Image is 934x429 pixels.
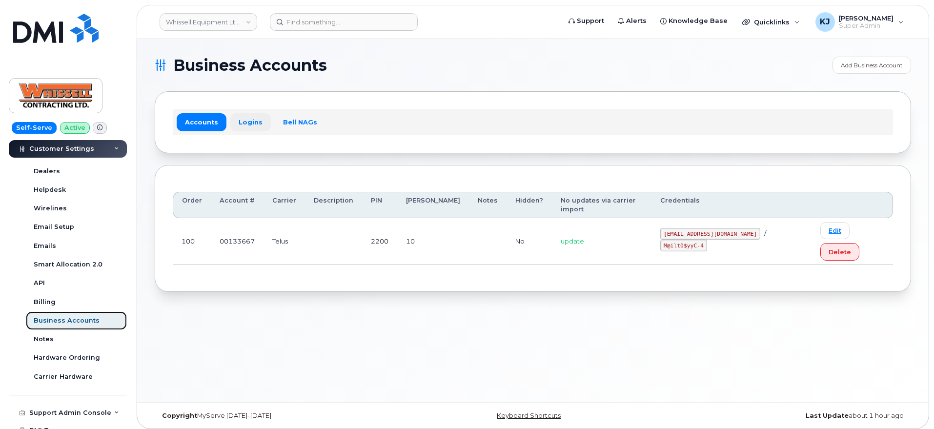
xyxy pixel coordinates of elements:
[820,243,859,261] button: Delete
[173,218,211,265] td: 100
[829,247,851,257] span: Delete
[177,113,226,131] a: Accounts
[264,192,305,219] th: Carrier
[397,218,469,265] td: 10
[552,192,651,219] th: No updates via carrier import
[211,218,264,265] td: 00133667
[497,412,561,419] a: Keyboard Shortcuts
[275,113,325,131] a: Bell NAGs
[211,192,264,219] th: Account #
[806,412,849,419] strong: Last Update
[155,412,407,420] div: MyServe [DATE]–[DATE]
[173,58,327,73] span: Business Accounts
[305,192,362,219] th: Description
[264,218,305,265] td: Telus
[561,237,584,245] span: update
[362,218,397,265] td: 2200
[397,192,469,219] th: [PERSON_NAME]
[507,218,552,265] td: No
[764,229,766,237] span: /
[660,228,760,240] code: [EMAIL_ADDRESS][DOMAIN_NAME]
[362,192,397,219] th: PIN
[162,412,197,419] strong: Copyright
[469,192,507,219] th: Notes
[820,222,850,239] a: Edit
[230,113,271,131] a: Logins
[651,192,812,219] th: Credentials
[173,192,211,219] th: Order
[660,240,707,251] code: M@ilt0$yyC-4
[832,57,911,74] a: Add Business Account
[507,192,552,219] th: Hidden?
[659,412,911,420] div: about 1 hour ago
